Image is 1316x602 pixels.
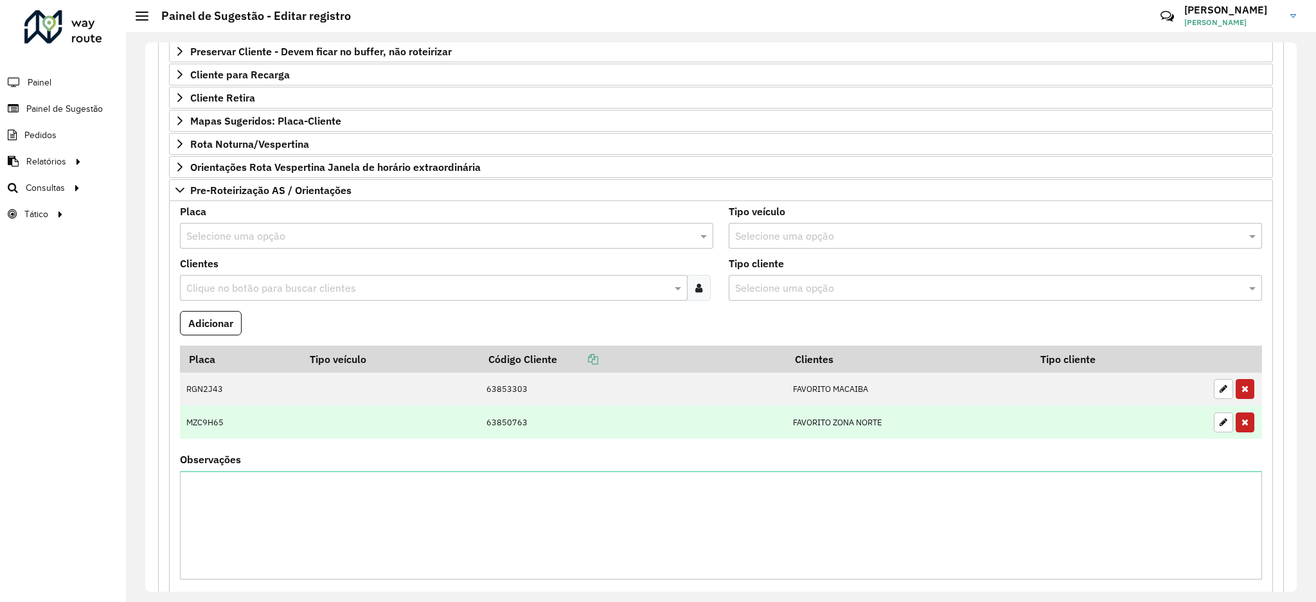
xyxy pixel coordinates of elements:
span: Orientações Rota Vespertina Janela de horário extraordinária [190,162,481,172]
span: Painel de Sugestão [26,102,103,116]
a: Rota Noturna/Vespertina [169,133,1273,155]
label: Placa [180,204,206,219]
td: 63850763 [479,405,786,439]
td: RGN2J43 [180,373,301,406]
span: Cliente para Recarga [190,69,290,80]
label: Tipo cliente [729,256,784,271]
a: Pre-Roteirização AS / Orientações [169,179,1273,201]
label: Observações [180,452,241,467]
div: Pre-Roteirização AS / Orientações [169,201,1273,597]
span: [PERSON_NAME] [1184,17,1281,28]
a: Contato Rápido [1153,3,1181,30]
label: Tipo veículo [729,204,785,219]
span: Cliente Retira [190,93,255,103]
h3: [PERSON_NAME] [1184,4,1281,16]
a: Cliente Retira [169,87,1273,109]
td: FAVORITO MACAIBA [786,373,1031,406]
span: Relatórios [26,155,66,168]
th: Placa [180,346,301,373]
th: Clientes [786,346,1031,373]
h2: Painel de Sugestão - Editar registro [148,9,351,23]
th: Tipo cliente [1032,346,1207,373]
label: Clientes [180,256,218,271]
span: Tático [24,208,48,221]
span: Preservar Cliente - Devem ficar no buffer, não roteirizar [190,46,452,57]
span: Consultas [26,181,65,195]
span: Mapas Sugeridos: Placa-Cliente [190,116,341,126]
a: Orientações Rota Vespertina Janela de horário extraordinária [169,156,1273,178]
button: Adicionar [180,311,242,335]
td: 63853303 [479,373,786,406]
span: Pre-Roteirização AS / Orientações [190,185,351,195]
th: Tipo veículo [301,346,480,373]
span: Painel [28,76,51,89]
a: Preservar Cliente - Devem ficar no buffer, não roteirizar [169,40,1273,62]
td: MZC9H65 [180,405,301,439]
a: Mapas Sugeridos: Placa-Cliente [169,110,1273,132]
td: FAVORITO ZONA NORTE [786,405,1031,439]
span: Rota Noturna/Vespertina [190,139,309,149]
th: Código Cliente [479,346,786,373]
a: Cliente para Recarga [169,64,1273,85]
span: Pedidos [24,128,57,142]
a: Copiar [557,353,598,366]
